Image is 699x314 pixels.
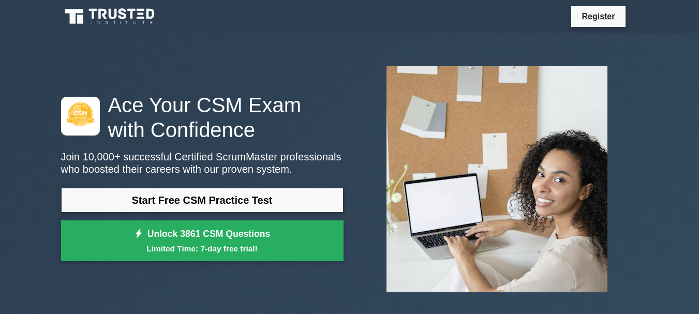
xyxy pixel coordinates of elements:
[61,93,344,142] h1: Ace Your CSM Exam with Confidence
[575,10,621,23] a: Register
[61,151,344,175] p: Join 10,000+ successful Certified ScrumMaster professionals who boosted their careers with our pr...
[61,188,344,213] a: Start Free CSM Practice Test
[61,220,344,262] a: Unlock 3861 CSM QuestionsLimited Time: 7-day free trial!
[74,243,331,255] small: Limited Time: 7-day free trial!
